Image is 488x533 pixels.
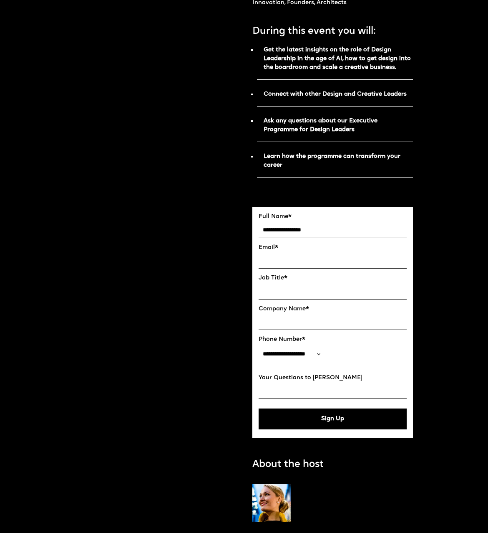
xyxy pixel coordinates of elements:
[259,409,407,429] button: Sign Up
[259,275,407,282] label: Job Title
[264,47,411,71] strong: Get the latest insights on the role of Design Leadership in the age of AI, how to get design into...
[264,91,407,97] strong: Connect with other Design and Creative Leaders
[252,20,413,39] p: During this event you will:
[259,244,407,251] label: Email
[252,457,324,472] p: About the host
[264,153,400,168] strong: Learn how the programme can transform your career
[259,306,407,313] label: Company Name
[259,375,407,382] label: Your Questions to [PERSON_NAME]
[259,336,407,343] label: Phone Number
[264,118,377,133] strong: Ask any questions about our Executive Programme for Design Leaders
[259,213,407,221] label: Full Name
